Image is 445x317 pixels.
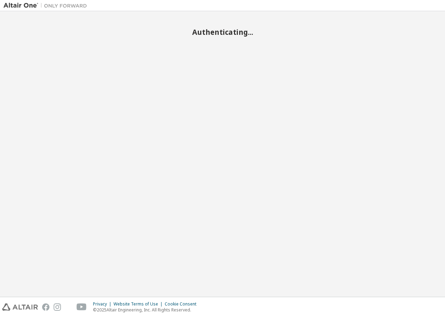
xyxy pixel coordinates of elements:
img: youtube.svg [77,303,87,311]
h2: Authenticating... [3,28,442,37]
div: Website Terms of Use [114,301,165,307]
img: altair_logo.svg [2,303,38,311]
div: Cookie Consent [165,301,201,307]
div: Privacy [93,301,114,307]
img: facebook.svg [42,303,49,311]
img: Altair One [3,2,91,9]
img: instagram.svg [54,303,61,311]
p: © 2025 Altair Engineering, Inc. All Rights Reserved. [93,307,201,313]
